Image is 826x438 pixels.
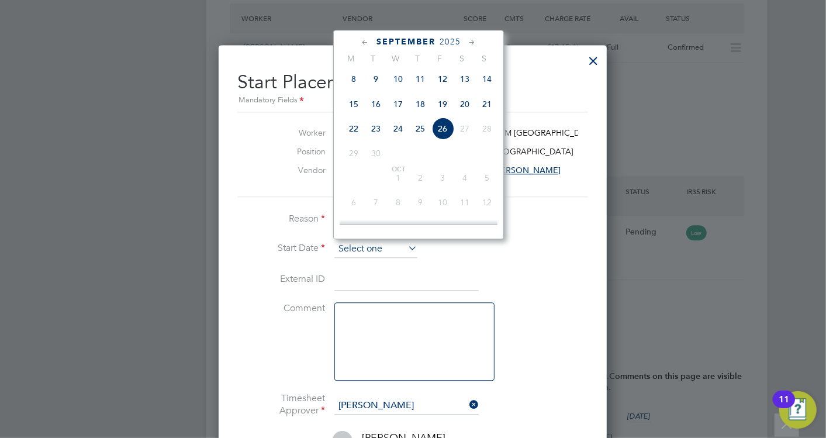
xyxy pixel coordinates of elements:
[409,191,431,213] span: 9
[431,117,454,139] span: 26
[431,166,454,188] span: 3
[365,191,387,213] span: 7
[454,166,476,188] span: 4
[409,117,431,139] span: 25
[476,166,498,188] span: 5
[476,92,498,115] span: 21
[334,397,479,415] input: Search for...
[473,53,495,64] span: S
[343,216,365,238] span: 13
[362,53,384,64] span: T
[237,213,325,225] label: Reason
[365,216,387,238] span: 14
[237,94,588,107] div: Mandatory Fields
[261,146,326,157] label: Position
[431,67,454,89] span: 12
[237,242,325,254] label: Start Date
[384,53,406,64] span: W
[779,399,789,415] div: 11
[476,216,498,238] span: 19
[476,67,498,89] span: 14
[428,53,451,64] span: F
[365,117,387,139] span: 23
[343,67,365,89] span: 8
[406,53,428,64] span: T
[779,391,817,429] button: Open Resource Center, 11 new notifications
[489,146,573,157] span: [GEOGRAPHIC_DATA]
[261,165,326,175] label: Vendor
[387,191,409,213] span: 8
[261,127,326,138] label: Worker
[431,216,454,238] span: 17
[409,216,431,238] span: 16
[451,53,473,64] span: S
[387,166,409,188] span: 1
[237,273,325,285] label: External ID
[365,67,387,89] span: 9
[387,216,409,238] span: 15
[387,92,409,115] span: 17
[365,142,387,164] span: 30
[376,37,436,47] span: September
[431,191,454,213] span: 10
[237,302,325,315] label: Comment
[409,67,431,89] span: 11
[237,61,588,108] h2: Start Placement 304132
[334,240,417,258] input: Select one
[409,92,431,115] span: 18
[343,117,365,139] span: 22
[409,166,431,188] span: 2
[237,392,325,417] label: Timesheet Approver
[454,117,476,139] span: 27
[343,142,365,164] span: 29
[340,53,362,64] span: M
[454,216,476,238] span: 18
[387,166,409,172] span: Oct
[431,92,454,115] span: 19
[387,67,409,89] span: 10
[454,92,476,115] span: 20
[454,191,476,213] span: 11
[482,127,606,138] span: G4S FM [GEOGRAPHIC_DATA]…
[493,165,561,175] span: [PERSON_NAME]
[440,37,461,47] span: 2025
[343,191,365,213] span: 6
[476,191,498,213] span: 12
[387,117,409,139] span: 24
[365,92,387,115] span: 16
[454,67,476,89] span: 13
[476,117,498,139] span: 28
[343,92,365,115] span: 15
